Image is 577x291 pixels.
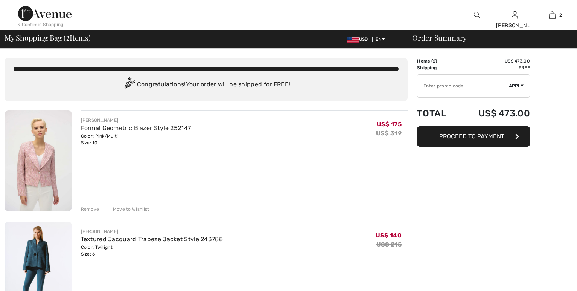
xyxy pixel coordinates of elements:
div: < Continue Shopping [18,21,64,28]
img: US Dollar [347,37,359,43]
td: US$ 473.00 [458,101,530,126]
img: My Bag [549,11,556,20]
img: search the website [474,11,480,20]
div: [PERSON_NAME] [496,21,533,29]
div: Remove [81,206,99,213]
div: [PERSON_NAME] [81,117,191,124]
td: Total [417,101,458,126]
img: Formal Geometric Blazer Style 252147 [5,110,72,211]
a: Formal Geometric Blazer Style 252147 [81,124,191,132]
td: Free [458,64,530,71]
span: Proceed to Payment [439,133,504,140]
span: 2 [66,32,70,42]
span: 2 [433,58,435,64]
div: Order Summary [403,34,572,41]
img: Congratulation2.svg [122,77,137,92]
span: Apply [509,83,524,89]
span: EN [376,37,385,42]
input: Promo code [417,75,509,97]
td: Shipping [417,64,458,71]
span: My Shopping Bag ( Items) [5,34,91,41]
div: Congratulations! Your order will be shipped for FREE! [14,77,399,92]
a: Textured Jacquard Trapeze Jacket Style 243788 [81,236,223,243]
span: US$ 175 [377,121,402,128]
div: Color: Pink/Multi Size: 10 [81,133,191,146]
td: US$ 473.00 [458,58,530,64]
div: Color: Twilight Size: 6 [81,244,223,257]
s: US$ 215 [376,241,402,248]
a: Sign In [512,11,518,18]
td: Items ( ) [417,58,458,64]
a: 2 [534,11,571,20]
button: Proceed to Payment [417,126,530,147]
div: [PERSON_NAME] [81,228,223,235]
span: US$ 140 [376,232,402,239]
s: US$ 319 [376,130,402,137]
img: 1ère Avenue [18,6,72,21]
span: 2 [559,12,562,18]
img: My Info [512,11,518,20]
div: Move to Wishlist [107,206,149,213]
span: USD [347,37,371,42]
